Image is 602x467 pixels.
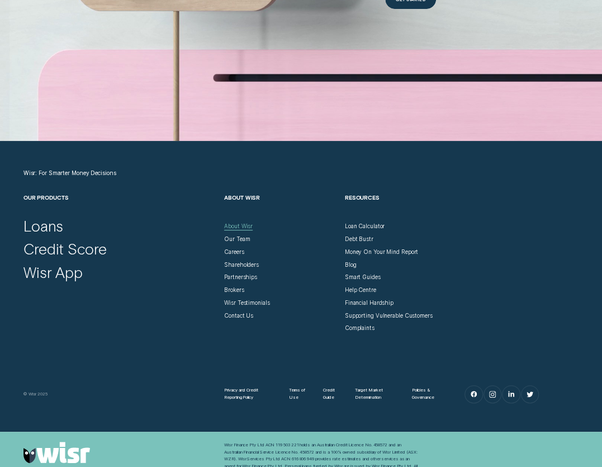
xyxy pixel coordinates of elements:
div: © Wisr 2025 [20,391,220,398]
a: Target Market Determination [355,387,399,401]
a: Wisr App [23,263,83,282]
a: Wisr: For Smarter Money Decisions [23,169,116,177]
a: Help Centre [345,286,376,294]
a: Debt Bustr [345,235,373,243]
a: Credit Score [23,240,107,258]
a: Complaints [345,324,375,332]
a: Blog [345,261,357,268]
a: Partnerships [224,273,257,281]
a: Contact Us [224,312,253,319]
a: Policies & Governance [412,387,445,401]
a: Facebook [465,386,482,403]
a: Loans [23,217,63,235]
a: Careers [224,248,244,256]
h2: About Wisr [224,194,338,223]
a: Privacy and Credit Reporting Policy [224,387,276,401]
a: About Wisr [224,223,253,230]
a: Terms of Use [289,387,311,401]
a: Supporting Vulnerable Customers [345,312,433,319]
a: Smart Guides [345,273,381,281]
a: Instagram [484,386,501,403]
a: LinkedIn [503,386,519,403]
a: Money On Your Mind Report [345,248,418,256]
a: Credit Guide [323,387,342,401]
a: Twitter [522,386,538,403]
a: Financial Hardship [345,299,394,306]
a: Our Team [224,235,250,243]
a: Brokers [224,286,244,294]
img: Wisr [23,442,90,463]
h2: Resources [345,194,458,223]
a: Shareholders [224,261,259,268]
a: Wisr Testimonials [224,299,269,306]
a: Loan Calculator [345,223,385,230]
h2: Our Products [23,194,217,223]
